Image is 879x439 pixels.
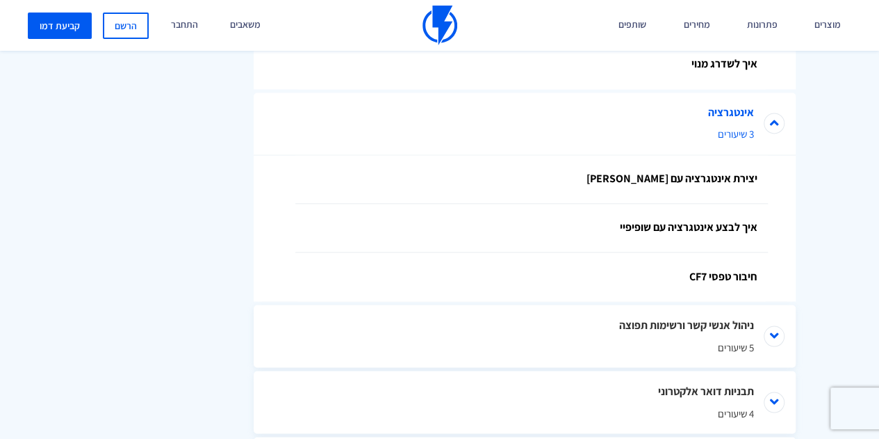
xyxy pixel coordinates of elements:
a: איך לבצע אינטגרציה עם שופיפיי [295,204,768,253]
a: הרשם [103,13,149,39]
li: תבניות דואר אלקטרוני [254,371,796,433]
span: 5 שיעורים [295,340,754,354]
a: חיבור טפסי CF7 [295,253,768,301]
a: איך לשדרג מנוי [295,40,768,89]
span: 3 שיעורים [295,127,754,141]
li: אינטגרציה [254,93,796,155]
a: קביעת דמו [28,13,92,39]
li: ניהול אנשי קשר ורשימות תפוצה [254,305,796,367]
a: יצירת אינטגרציה עם [PERSON_NAME] [295,155,768,204]
span: 4 שיעורים [295,406,754,420]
